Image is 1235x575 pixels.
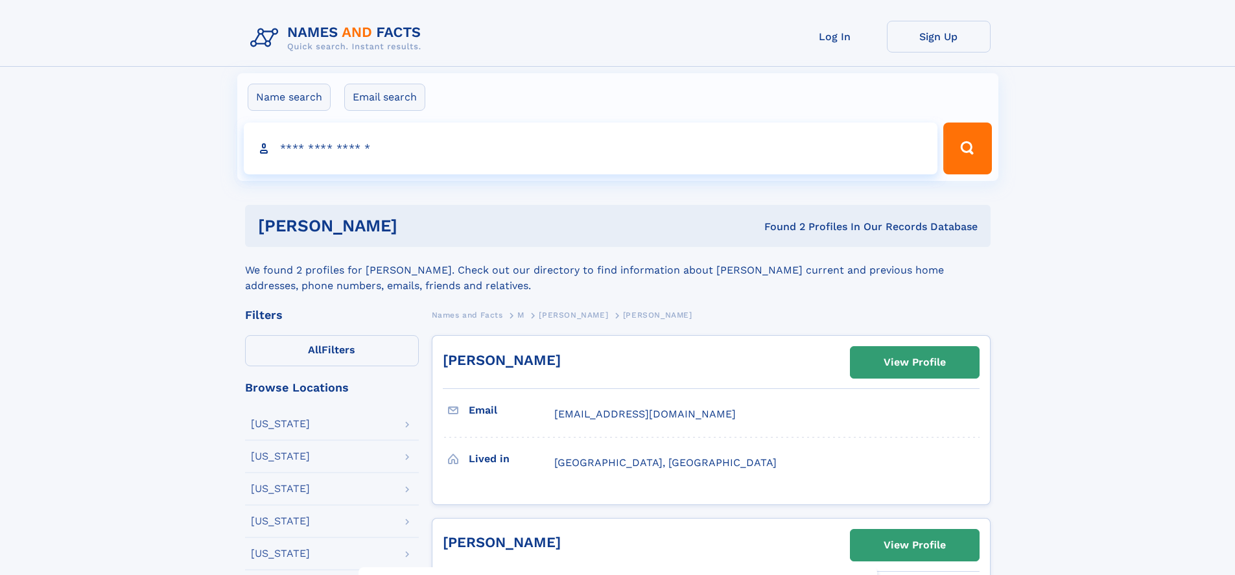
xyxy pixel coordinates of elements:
[258,218,581,234] h1: [PERSON_NAME]
[251,419,310,429] div: [US_STATE]
[539,311,608,320] span: [PERSON_NAME]
[943,123,991,174] button: Search Button
[581,220,978,234] div: Found 2 Profiles In Our Records Database
[344,84,425,111] label: Email search
[469,399,554,421] h3: Email
[517,307,524,323] a: M
[851,347,979,378] a: View Profile
[851,530,979,561] a: View Profile
[884,347,946,377] div: View Profile
[517,311,524,320] span: M
[245,247,991,294] div: We found 2 profiles for [PERSON_NAME]. Check out our directory to find information about [PERSON_...
[245,21,432,56] img: Logo Names and Facts
[251,516,310,526] div: [US_STATE]
[623,311,692,320] span: [PERSON_NAME]
[539,307,608,323] a: [PERSON_NAME]
[443,534,561,550] a: [PERSON_NAME]
[432,307,503,323] a: Names and Facts
[554,408,736,420] span: [EMAIL_ADDRESS][DOMAIN_NAME]
[244,123,938,174] input: search input
[308,344,322,356] span: All
[251,451,310,462] div: [US_STATE]
[443,352,561,368] a: [PERSON_NAME]
[245,382,419,393] div: Browse Locations
[245,309,419,321] div: Filters
[245,335,419,366] label: Filters
[887,21,991,53] a: Sign Up
[251,484,310,494] div: [US_STATE]
[248,84,331,111] label: Name search
[554,456,777,469] span: [GEOGRAPHIC_DATA], [GEOGRAPHIC_DATA]
[251,548,310,559] div: [US_STATE]
[783,21,887,53] a: Log In
[469,448,554,470] h3: Lived in
[884,530,946,560] div: View Profile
